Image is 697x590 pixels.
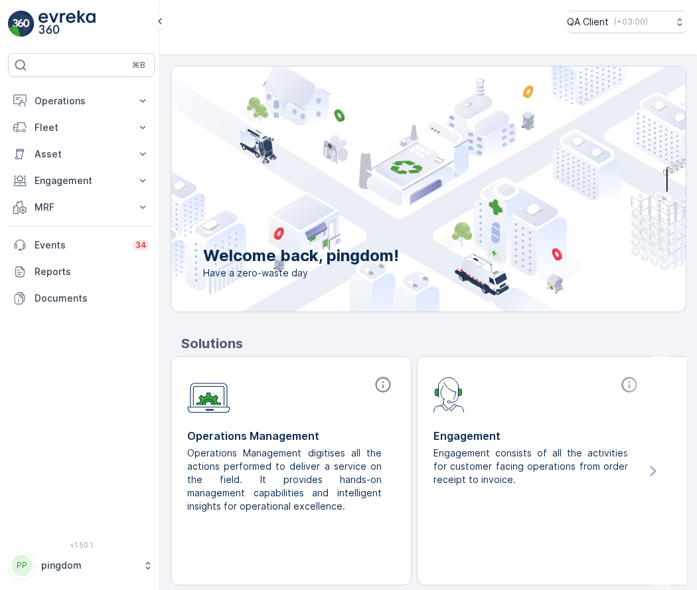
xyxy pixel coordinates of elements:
p: Engagement [35,174,128,187]
div: PP [11,555,33,576]
button: Asset [8,141,155,167]
p: 34 [135,240,147,250]
img: logo [8,11,35,37]
p: pingdom [41,559,136,572]
p: Fleet [35,121,128,134]
span: Have a zero-waste day [203,266,399,280]
p: ⌘B [132,60,145,70]
button: MRF [8,194,155,221]
button: Engagement [8,167,155,194]
img: city illustration [112,66,686,312]
p: Documents [35,292,149,305]
p: Engagement consists of all the activities for customer facing operations from order receipt to in... [433,446,631,486]
a: Reports [8,258,155,285]
button: QA Client(+03:00) [567,11,686,33]
button: PPpingdom [8,551,155,579]
p: Reports [35,265,149,278]
img: logo_light-DOdMpM7g.png [39,11,96,37]
p: Operations Management [187,428,395,444]
p: Engagement [433,428,641,444]
a: Events34 [8,232,155,258]
img: module-icon [433,375,465,413]
p: QA Client [567,15,609,29]
button: Fleet [8,114,155,141]
p: Welcome back, pingdom! [203,245,399,266]
p: Events [35,239,125,252]
span: v 1.50.1 [8,541,155,549]
p: Asset [35,147,128,161]
p: Solutions [181,334,686,353]
img: module-icon [187,375,230,413]
p: MRF [35,201,128,214]
p: Operations Management digitises all the actions performed to deliver a service on the field. It p... [187,446,384,513]
p: Operations [35,94,128,108]
p: ( +03:00 ) [614,17,648,27]
button: Operations [8,88,155,114]
a: Documents [8,285,155,312]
